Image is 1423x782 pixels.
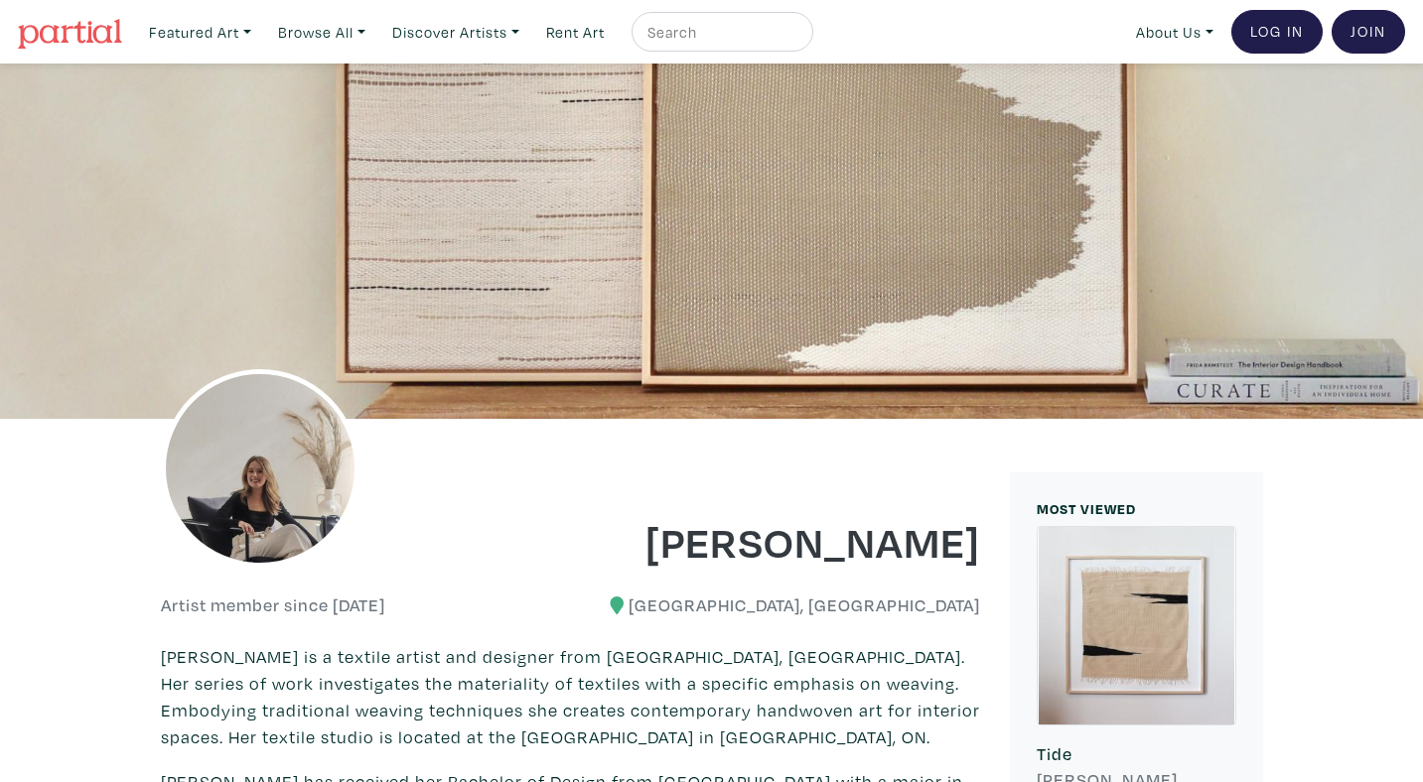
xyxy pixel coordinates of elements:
[1231,10,1323,54] a: Log In
[585,594,980,616] h6: [GEOGRAPHIC_DATA], [GEOGRAPHIC_DATA]
[161,594,385,616] h6: Artist member since [DATE]
[161,643,980,750] p: [PERSON_NAME] is a textile artist and designer from [GEOGRAPHIC_DATA], [GEOGRAPHIC_DATA]. Her ser...
[269,12,374,53] a: Browse All
[161,369,359,568] img: phpThumb.php
[1037,499,1136,518] small: MOST VIEWED
[140,12,260,53] a: Featured Art
[585,514,980,568] h1: [PERSON_NAME]
[383,12,528,53] a: Discover Artists
[1127,12,1222,53] a: About Us
[645,20,794,45] input: Search
[1037,743,1236,765] h6: Tide
[1332,10,1405,54] a: Join
[537,12,614,53] a: Rent Art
